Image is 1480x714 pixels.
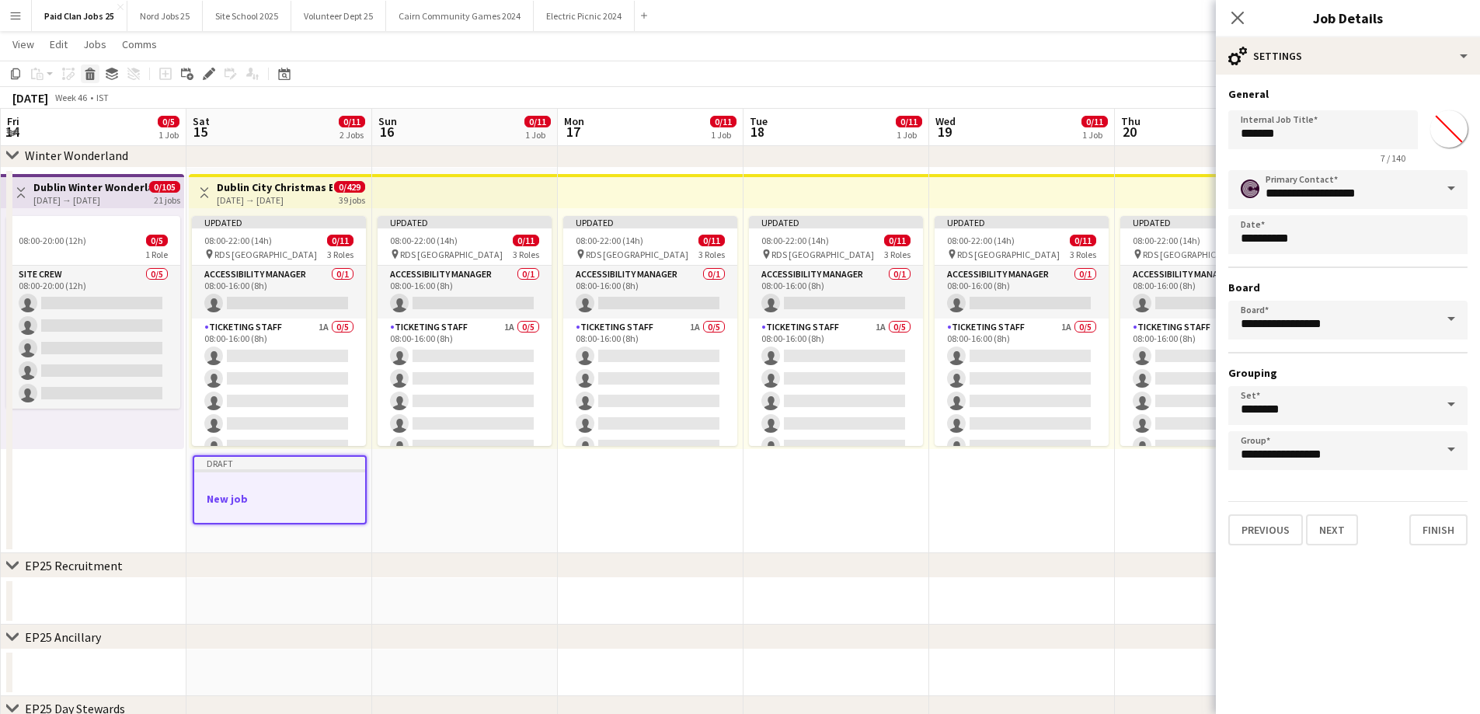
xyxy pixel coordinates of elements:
span: 3 Roles [1070,249,1096,260]
span: Mon [564,114,584,128]
span: 19 [933,123,956,141]
span: 08:00-22:00 (14h) [204,235,272,246]
span: 0/11 [513,235,539,246]
div: Updated [749,216,923,228]
span: 17 [562,123,584,141]
h3: Grouping [1228,366,1468,380]
h3: New job [194,492,365,506]
span: 0/11 [1081,116,1108,127]
div: Winter Wonderland [25,148,128,163]
span: 08:00-22:00 (14h) [947,235,1015,246]
span: 20 [1119,123,1140,141]
span: 0/5 [158,116,179,127]
div: [DATE] → [DATE] [217,194,333,206]
span: 14 [5,123,19,141]
app-job-card: Updated08:00-22:00 (14h)0/11 RDS [GEOGRAPHIC_DATA]3 RolesAccessibility Manager0/108:00-16:00 (8h)... [749,216,923,446]
span: 3 Roles [884,249,911,260]
span: 0/11 [327,235,353,246]
span: RDS [GEOGRAPHIC_DATA] [957,249,1060,260]
span: RDS [GEOGRAPHIC_DATA] [1143,249,1245,260]
button: Next [1306,514,1358,545]
h3: Dublin Winter Wonderland Build [33,180,149,194]
app-job-card: 08:00-20:00 (12h)0/51 RoleSite Crew0/508:00-20:00 (12h) [6,216,180,409]
h3: General [1228,87,1468,101]
span: 08:00-22:00 (14h) [576,235,643,246]
div: IST [96,92,109,103]
span: 3 Roles [698,249,725,260]
div: 1 Job [711,129,736,141]
div: 1 Job [158,129,179,141]
button: Site School 2025 [203,1,291,31]
span: 0/11 [1070,235,1096,246]
span: 3 Roles [327,249,353,260]
app-job-card: DraftNew job [193,455,367,524]
a: Edit [44,34,74,54]
span: Tue [750,114,768,128]
div: 1 Job [1082,129,1107,141]
div: [DATE] [12,90,48,106]
span: 08:00-20:00 (12h) [19,235,86,246]
a: Comms [116,34,163,54]
span: 0/11 [710,116,737,127]
a: Jobs [77,34,113,54]
div: Updated [1120,216,1294,228]
app-card-role: Site Crew0/508:00-20:00 (12h) [6,266,180,409]
div: Updated [192,216,366,228]
button: Previous [1228,514,1303,545]
div: EP25 Ancillary [25,629,101,645]
a: View [6,34,40,54]
div: 39 jobs [339,193,365,206]
app-card-role: Accessibility Manager0/108:00-16:00 (8h) [749,266,923,319]
app-job-card: Updated08:00-22:00 (14h)0/11 RDS [GEOGRAPHIC_DATA]3 RolesAccessibility Manager0/108:00-16:00 (8h)... [563,216,737,446]
span: Thu [1121,114,1140,128]
div: Updated [378,216,552,228]
span: 3 Roles [513,249,539,260]
h3: Job Details [1216,8,1480,28]
span: RDS [GEOGRAPHIC_DATA] [586,249,688,260]
div: Settings [1216,37,1480,75]
app-card-role: Ticketing Staff1A0/508:00-16:00 (8h) [192,319,366,461]
div: 2 Jobs [340,129,364,141]
app-card-role: Ticketing Staff1A0/508:00-16:00 (8h) [935,319,1109,461]
app-job-card: Updated08:00-22:00 (14h)0/11 RDS [GEOGRAPHIC_DATA]3 RolesAccessibility Manager0/108:00-16:00 (8h)... [378,216,552,446]
span: Sat [193,114,210,128]
div: Draft [194,457,365,469]
span: 0/5 [146,235,168,246]
span: 15 [190,123,210,141]
span: RDS [GEOGRAPHIC_DATA] [771,249,874,260]
button: Finish [1409,514,1468,545]
div: EP25 Recruitment [25,558,123,573]
span: 0/11 [524,116,551,127]
h3: Dublin City Christmas Event [217,180,333,194]
span: Comms [122,37,157,51]
span: 1 Role [145,249,168,260]
span: 0/105 [149,181,180,193]
span: 0/11 [339,116,365,127]
div: [DATE] → [DATE] [33,194,149,206]
app-card-role: Accessibility Manager0/108:00-16:00 (8h) [563,266,737,319]
span: Jobs [83,37,106,51]
app-card-role: Ticketing Staff1A0/508:00-16:00 (8h) [563,319,737,461]
span: Week 46 [51,92,90,103]
span: 18 [747,123,768,141]
span: 0/11 [884,235,911,246]
button: Cairn Community Games 2024 [386,1,534,31]
span: 16 [376,123,397,141]
span: Sun [378,114,397,128]
button: Nord Jobs 25 [127,1,203,31]
app-job-card: Updated08:00-22:00 (14h)0/11 RDS [GEOGRAPHIC_DATA]3 RolesAccessibility Manager0/108:00-16:00 (8h)... [192,216,366,446]
span: RDS [GEOGRAPHIC_DATA] [214,249,317,260]
button: Electric Picnic 2024 [534,1,635,31]
h3: Board [1228,280,1468,294]
app-job-card: Updated08:00-22:00 (14h)0/11 RDS [GEOGRAPHIC_DATA]3 RolesAccessibility Manager0/108:00-16:00 (8h)... [935,216,1109,446]
div: 1 Job [525,129,550,141]
span: Edit [50,37,68,51]
app-card-role: Ticketing Staff1A0/508:00-16:00 (8h) [1120,319,1294,461]
app-job-card: Updated08:00-22:00 (14h)0/11 RDS [GEOGRAPHIC_DATA]3 RolesAccessibility Manager0/108:00-16:00 (8h)... [1120,216,1294,446]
